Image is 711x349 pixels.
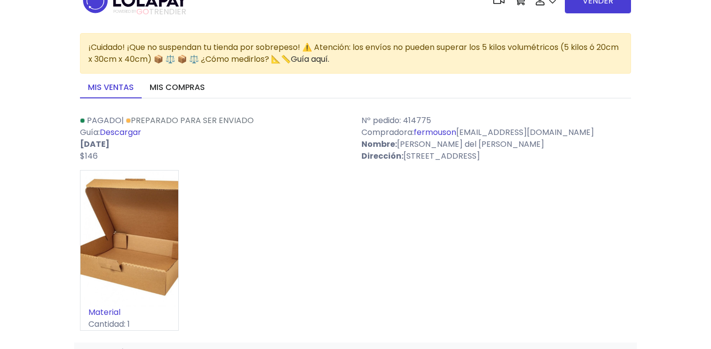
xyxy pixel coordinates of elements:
[74,115,355,162] div: | Guía:
[88,42,619,65] span: ¡Cuidado! ¡Que no suspendan tu tienda por sobrepeso! ⚠️ Atención: los envíos no pueden superar lo...
[114,7,186,16] span: TRENDIER
[126,115,254,126] a: Preparado para ser enviado
[114,9,136,14] span: POWERED BY
[87,115,121,126] span: Pagado
[361,150,631,162] p: [STREET_ADDRESS]
[88,306,120,318] a: Material
[361,127,631,138] p: Compradora: [EMAIL_ADDRESS][DOMAIN_NAME]
[136,6,149,17] span: GO
[80,150,98,162] span: $146
[100,127,141,138] a: Descargar
[80,78,142,98] a: Mis ventas
[414,127,456,138] a: fermouson
[80,318,178,330] p: Cantidad: 1
[142,78,213,98] a: Mis compras
[361,115,631,127] p: Nº pedido: 414775
[80,138,350,150] p: [DATE]
[291,53,329,65] a: Guía aquí.
[361,138,397,150] strong: Nombre:
[361,150,403,162] strong: Dirección:
[80,171,178,306] img: small_1718314592061.jpeg
[361,138,631,150] p: [PERSON_NAME] del [PERSON_NAME]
